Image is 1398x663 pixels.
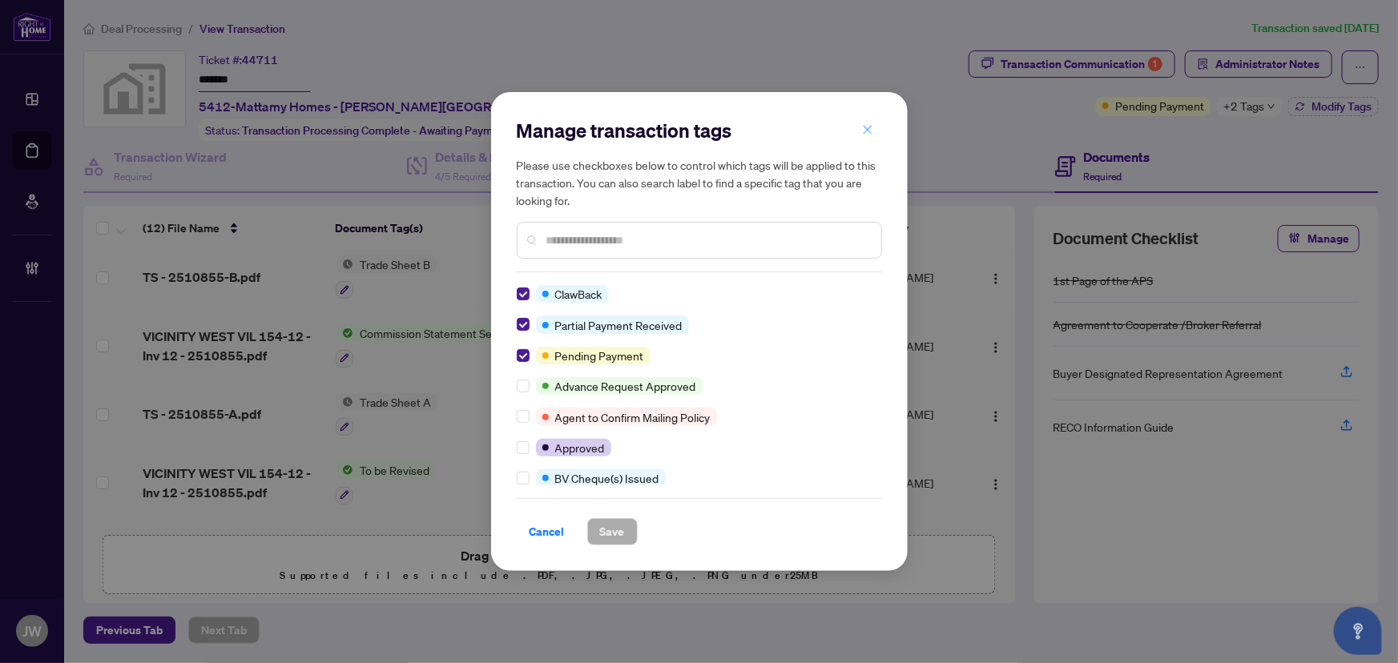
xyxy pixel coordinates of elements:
[517,518,578,545] button: Cancel
[587,518,638,545] button: Save
[555,408,711,426] span: Agent to Confirm Mailing Policy
[555,439,605,456] span: Approved
[555,316,683,334] span: Partial Payment Received
[555,347,644,364] span: Pending Payment
[862,124,873,135] span: close
[1334,607,1382,655] button: Open asap
[530,519,565,544] span: Cancel
[555,377,696,395] span: Advance Request Approved
[555,285,602,303] span: ClawBack
[517,118,882,143] h2: Manage transaction tags
[555,469,659,487] span: BV Cheque(s) Issued
[517,156,882,209] h5: Please use checkboxes below to control which tags will be applied to this transaction. You can al...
